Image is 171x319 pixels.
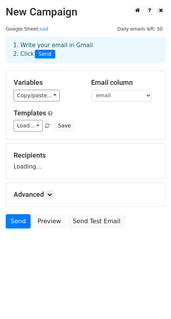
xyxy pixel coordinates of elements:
small: Google Sheet: [6,26,48,32]
a: sad [40,26,48,32]
div: 1. Write your email in Gmail 2. Click [8,41,163,58]
a: Copy/paste... [14,90,60,101]
h2: New Campaign [6,6,165,18]
h5: Advanced [14,190,157,199]
a: Load... [14,120,43,132]
a: Send [6,214,31,229]
div: Loading... [14,151,157,171]
a: Daily emails left: 50 [115,26,165,32]
span: Daily emails left: 50 [115,25,165,33]
a: Templates [14,109,46,117]
h5: Recipients [14,151,157,159]
a: Preview [33,214,66,229]
span: Send [35,50,55,59]
h5: Email column [91,78,157,87]
button: Save [54,120,74,132]
a: Send Test Email [68,214,125,229]
h5: Variables [14,78,80,87]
